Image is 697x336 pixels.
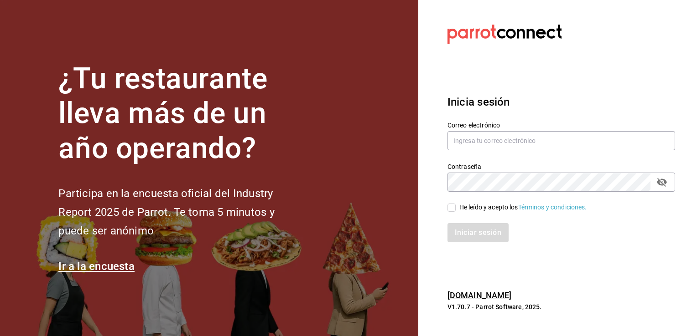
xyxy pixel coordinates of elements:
h2: Participa en la encuesta oficial del Industry Report 2025 de Parrot. Te toma 5 minutos y puede se... [58,184,305,240]
label: Correo electrónico [447,122,675,128]
h3: Inicia sesión [447,94,675,110]
p: V1.70.7 - Parrot Software, 2025. [447,302,675,311]
a: Ir a la encuesta [58,260,135,273]
button: passwordField [654,174,670,190]
label: Contraseña [447,163,675,169]
a: [DOMAIN_NAME] [447,290,512,300]
h1: ¿Tu restaurante lleva más de un año operando? [58,61,305,166]
input: Ingresa tu correo electrónico [447,131,675,150]
a: Términos y condiciones. [518,204,587,211]
div: He leído y acepto los [459,203,587,212]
